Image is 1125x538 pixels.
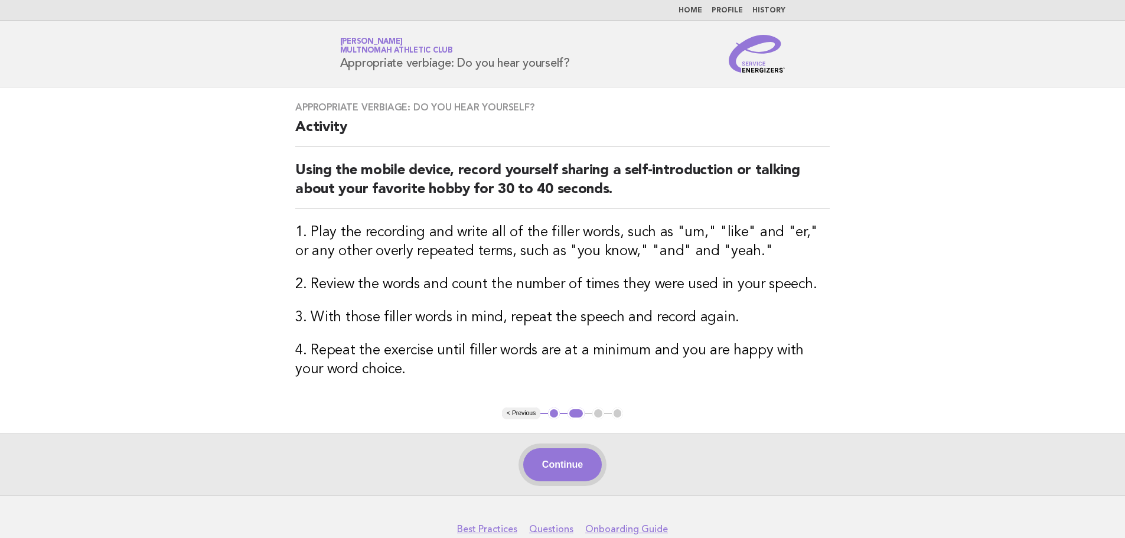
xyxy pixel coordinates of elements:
h3: 3. With those filler words in mind, repeat the speech and record again. [295,308,830,327]
a: [PERSON_NAME]Multnomah Athletic Club [340,38,453,54]
button: Continue [523,448,602,481]
button: 1 [548,407,560,419]
a: Home [679,7,702,14]
a: Onboarding Guide [585,523,668,535]
h2: Using the mobile device, record yourself sharing a self-introduction or talking about your favori... [295,161,830,209]
span: Multnomah Athletic Club [340,47,453,55]
h3: 4. Repeat the exercise until filler words are at a minimum and you are happy with your word choice. [295,341,830,379]
h3: Appropriate verbiage: Do you hear yourself? [295,102,830,113]
h2: Activity [295,118,830,147]
h3: 2. Review the words and count the number of times they were used in your speech. [295,275,830,294]
a: Questions [529,523,573,535]
button: 2 [568,407,585,419]
h1: Appropriate verbiage: Do you hear yourself? [340,38,570,69]
button: < Previous [502,407,540,419]
a: Best Practices [457,523,517,535]
a: Profile [712,7,743,14]
img: Service Energizers [729,35,785,73]
a: History [752,7,785,14]
h3: 1. Play the recording and write all of the filler words, such as "um," "like" and "er," or any ot... [295,223,830,261]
